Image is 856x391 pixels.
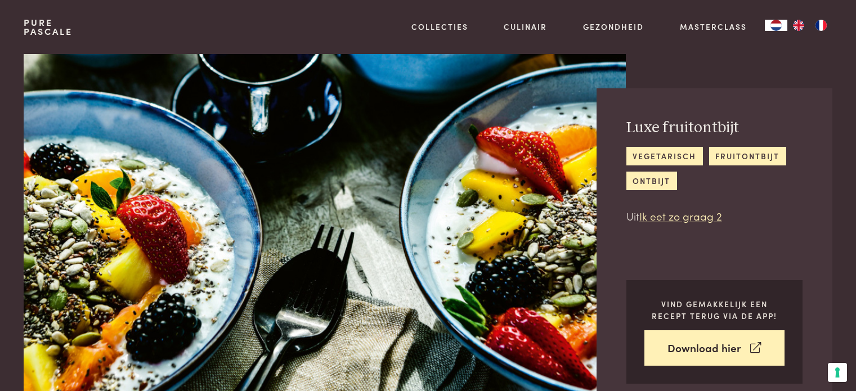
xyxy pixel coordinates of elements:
[626,172,677,190] a: ontbijt
[765,20,832,31] aside: Language selected: Nederlands
[765,20,787,31] div: Language
[709,147,786,165] a: fruitontbijt
[626,208,803,224] p: Uit
[24,18,73,36] a: PurePascale
[639,208,722,223] a: Ik eet zo graag 2
[504,21,547,33] a: Culinair
[787,20,832,31] ul: Language list
[644,298,785,321] p: Vind gemakkelijk een recept terug via de app!
[583,21,644,33] a: Gezondheid
[626,147,703,165] a: vegetarisch
[810,20,832,31] a: FR
[626,118,803,138] h2: Luxe fruitontbijt
[644,330,785,366] a: Download hier
[828,363,847,382] button: Uw voorkeuren voor toestemming voor trackingtechnologieën
[411,21,468,33] a: Collecties
[765,20,787,31] a: NL
[680,21,747,33] a: Masterclass
[787,20,810,31] a: EN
